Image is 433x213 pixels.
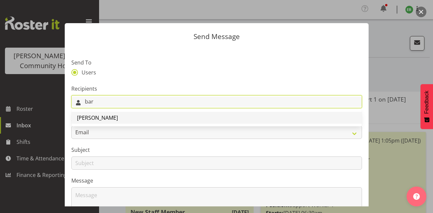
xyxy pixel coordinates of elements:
[71,115,362,123] label: Send Via
[78,69,96,76] span: Users
[71,85,362,93] label: Recipients
[71,146,362,154] label: Subject
[72,97,362,107] input: Search for users
[71,156,362,170] input: Subject
[72,112,362,124] a: [PERSON_NAME]
[71,59,362,66] label: Send To
[71,177,362,185] label: Message
[71,33,362,40] p: Send Message
[413,193,420,200] img: help-xxl-2.png
[420,84,433,129] button: Feedback - Show survey
[424,91,430,114] span: Feedback
[77,114,118,121] span: [PERSON_NAME]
